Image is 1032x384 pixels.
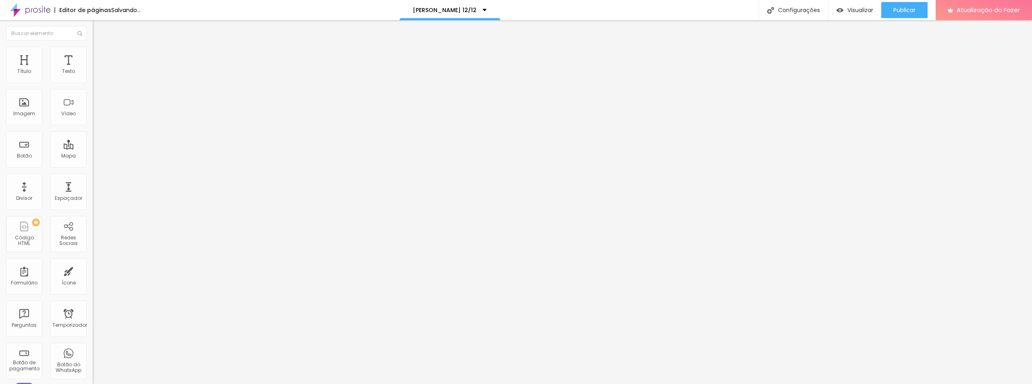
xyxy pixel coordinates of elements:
font: Botão de pagamento [9,359,40,372]
font: Formulário [11,279,37,286]
font: Redes Sociais [59,234,78,247]
font: Divisor [16,195,32,201]
button: Publicar [881,2,928,18]
font: Espaçador [55,195,82,201]
font: Configurações [778,6,820,14]
font: Mapa [61,152,76,159]
div: Salvando... [111,7,141,13]
font: Visualizar [847,6,873,14]
font: Imagem [13,110,35,117]
font: Botão do WhatsApp [56,361,81,374]
img: Ícone [77,31,82,36]
font: Texto [62,68,75,75]
iframe: Editor [93,20,1032,384]
font: Botão [17,152,32,159]
font: Ícone [62,279,76,286]
font: Vídeo [61,110,76,117]
font: Código HTML [15,234,34,247]
input: Buscar elemento [6,26,87,41]
font: Publicar [893,6,915,14]
font: Título [17,68,31,75]
font: [PERSON_NAME] 12/12 [413,6,476,14]
font: Editor de páginas [59,6,111,14]
font: Temporizador [52,322,87,328]
img: Ícone [767,7,774,14]
font: Atualização do Fazer [957,6,1020,14]
font: Perguntas [12,322,37,328]
button: Visualizar [828,2,881,18]
img: view-1.svg [836,7,843,14]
